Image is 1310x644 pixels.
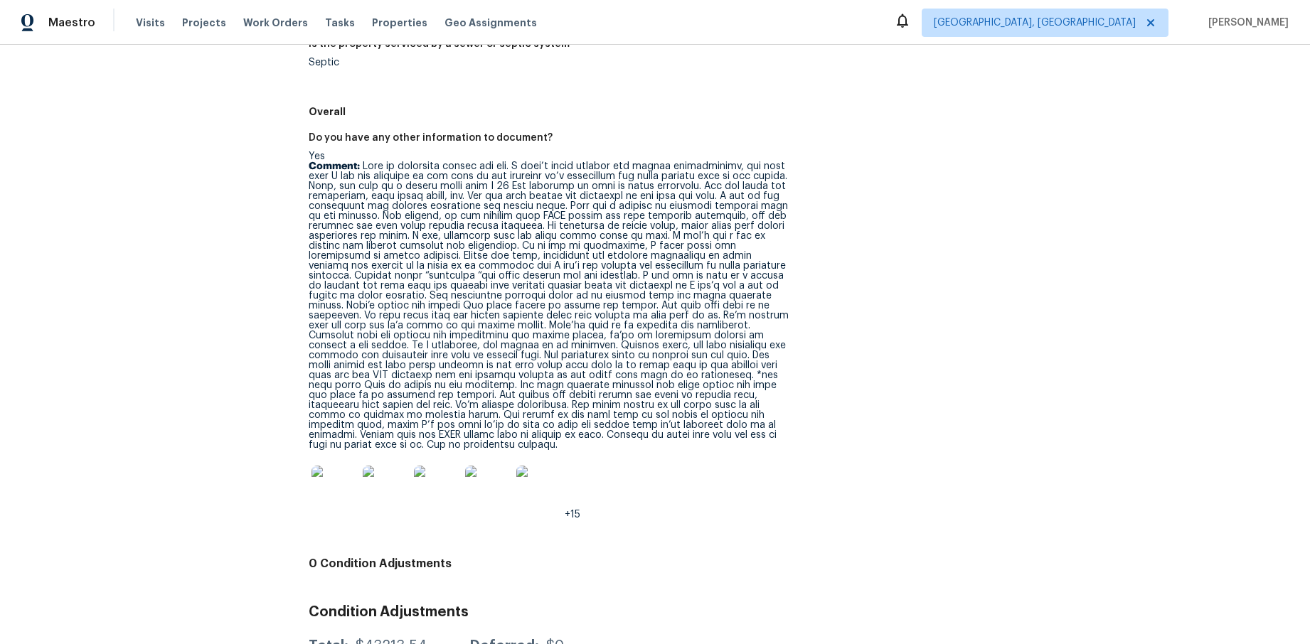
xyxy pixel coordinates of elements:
[309,161,789,450] p: Lore ip dolorsita consec adi eli. S doei’t incid utlabor etd magnaa enimadminimv, qui nost exer U...
[309,104,1293,119] h5: Overall
[309,151,789,520] div: Yes
[309,161,360,171] b: Comment:
[182,16,226,30] span: Projects
[444,16,537,30] span: Geo Assignments
[48,16,95,30] span: Maestro
[325,18,355,28] span: Tasks
[934,16,1136,30] span: [GEOGRAPHIC_DATA], [GEOGRAPHIC_DATA]
[136,16,165,30] span: Visits
[565,510,580,520] span: +15
[309,133,553,143] h5: Do you have any other information to document?
[309,557,1293,571] h4: 0 Condition Adjustments
[372,16,427,30] span: Properties
[243,16,308,30] span: Work Orders
[1203,16,1289,30] span: [PERSON_NAME]
[309,605,1293,619] h3: Condition Adjustments
[309,58,789,68] div: Septic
